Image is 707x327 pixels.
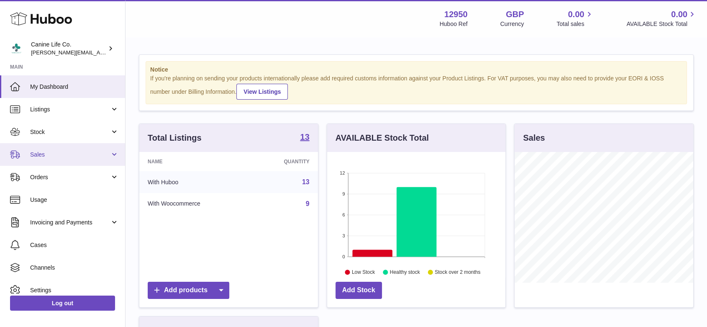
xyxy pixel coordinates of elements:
[30,286,119,294] span: Settings
[30,241,119,249] span: Cases
[500,20,524,28] div: Currency
[444,9,468,20] strong: 12950
[568,9,584,20] span: 0.00
[336,132,429,144] h3: AVAILABLE Stock Total
[336,282,382,299] a: Add Stock
[10,296,115,311] a: Log out
[302,178,310,185] a: 13
[435,269,480,275] text: Stock over 2 months
[10,42,23,55] img: kevin@clsgltd.co.uk
[342,191,345,196] text: 9
[300,133,309,141] strong: 13
[340,170,345,175] text: 12
[300,133,309,143] a: 13
[30,151,110,159] span: Sales
[30,106,110,113] span: Listings
[139,171,250,193] td: With Huboo
[440,20,468,28] div: Huboo Ref
[671,9,687,20] span: 0.00
[342,233,345,238] text: 3
[30,173,110,181] span: Orders
[506,9,524,20] strong: GBP
[626,9,697,28] a: 0.00 AVAILABLE Stock Total
[150,75,682,100] div: If you're planning on sending your products internationally please add required customs informati...
[139,193,250,215] td: With Woocommerce
[30,219,110,227] span: Invoicing and Payments
[30,264,119,272] span: Channels
[390,269,420,275] text: Healthy stock
[342,254,345,259] text: 0
[250,152,318,171] th: Quantity
[342,212,345,217] text: 6
[30,83,119,91] span: My Dashboard
[556,20,594,28] span: Total sales
[352,269,375,275] text: Low Stock
[30,128,110,136] span: Stock
[523,132,545,144] h3: Sales
[31,49,168,56] span: [PERSON_NAME][EMAIL_ADDRESS][DOMAIN_NAME]
[626,20,697,28] span: AVAILABLE Stock Total
[236,84,288,100] a: View Listings
[148,132,202,144] h3: Total Listings
[31,41,106,57] div: Canine Life Co.
[306,200,310,207] a: 9
[139,152,250,171] th: Name
[556,9,594,28] a: 0.00 Total sales
[30,196,119,204] span: Usage
[150,66,682,74] strong: Notice
[148,282,229,299] a: Add products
